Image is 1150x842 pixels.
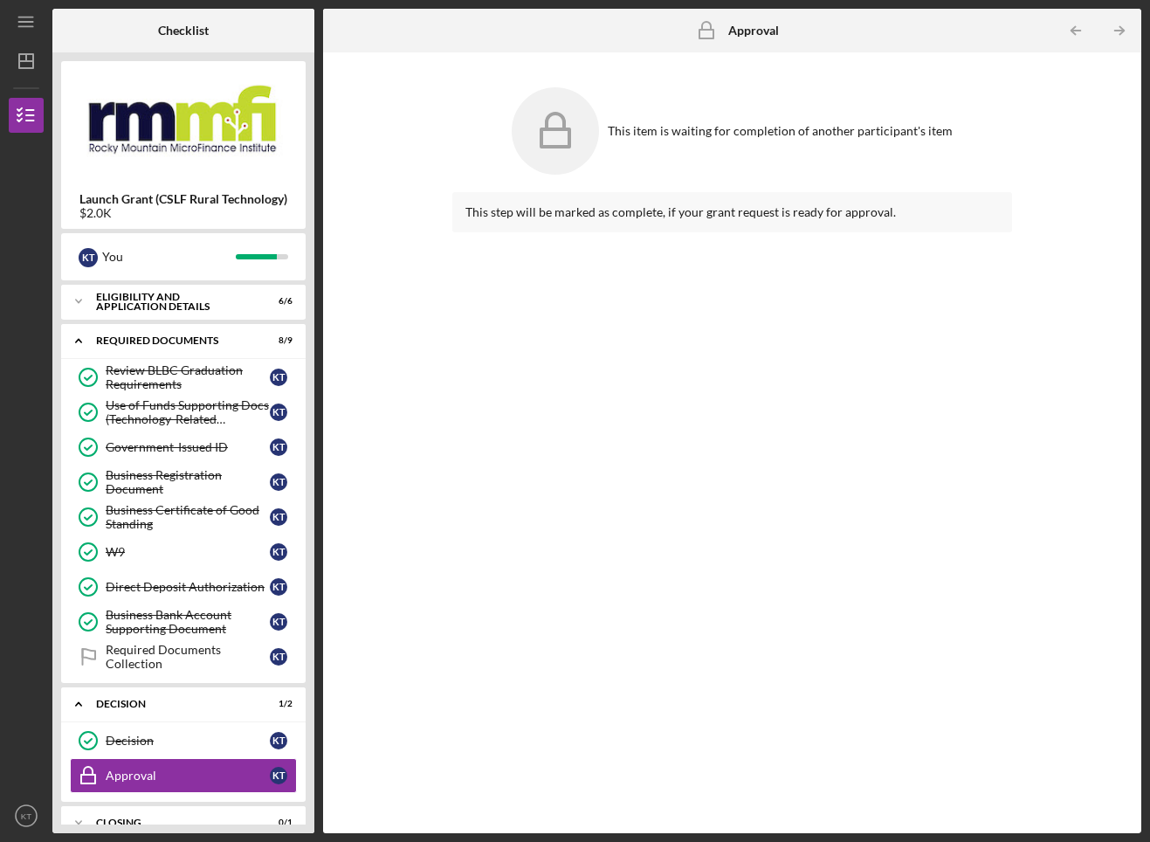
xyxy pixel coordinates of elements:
div: K T [270,473,287,491]
div: Closing [96,818,249,828]
a: DecisionKT [70,723,297,758]
a: Required Documents CollectionKT [70,639,297,674]
div: K T [270,648,287,666]
div: K T [270,732,287,749]
div: 0 / 1 [261,818,293,828]
div: Approval [106,769,270,783]
a: ApprovalKT [70,758,297,793]
div: Decision [106,734,270,748]
a: Business Bank Account Supporting DocumentKT [70,604,297,639]
a: Direct Deposit AuthorizationKT [70,569,297,604]
div: K T [270,438,287,456]
div: Business Bank Account Supporting Document [106,608,270,636]
b: Launch Grant (CSLF Rural Technology) [79,192,287,206]
img: Product logo [61,70,306,175]
text: KT [21,811,31,821]
div: Government-Issued ID [106,440,270,454]
a: Government-Issued IDKT [70,430,297,465]
b: Approval [728,24,779,38]
b: Checklist [158,24,209,38]
a: Review BLBC Graduation RequirementsKT [70,360,297,395]
div: Eligibility and Application Details [96,292,249,312]
div: 6 / 6 [261,296,293,307]
div: K T [270,613,287,631]
a: Use of Funds Supporting Docs (Technology-Related Expenses)KT [70,395,297,430]
div: K T [270,767,287,784]
div: K T [270,578,287,596]
div: Business Registration Document [106,468,270,496]
a: Business Registration DocumentKT [70,465,297,500]
div: Business Certificate of Good Standing [106,503,270,531]
div: Required Documents [96,335,249,346]
div: K T [270,369,287,386]
div: Decision [96,699,249,709]
div: K T [270,543,287,561]
div: K T [270,508,287,526]
div: You [102,242,236,272]
div: Required Documents Collection [106,643,270,671]
div: 1 / 2 [261,699,293,709]
button: KT [9,798,44,833]
div: Review BLBC Graduation Requirements [106,363,270,391]
div: K T [270,404,287,421]
div: K T [79,248,98,267]
div: $2.0K [79,206,287,220]
div: Use of Funds Supporting Docs (Technology-Related Expenses) [106,398,270,426]
a: Business Certificate of Good StandingKT [70,500,297,535]
a: W9KT [70,535,297,569]
div: This item is waiting for completion of another participant's item [608,124,953,138]
div: Direct Deposit Authorization [106,580,270,594]
div: 8 / 9 [261,335,293,346]
div: W9 [106,545,270,559]
div: This step will be marked as complete, if your grant request is ready for approval. [465,205,1000,219]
